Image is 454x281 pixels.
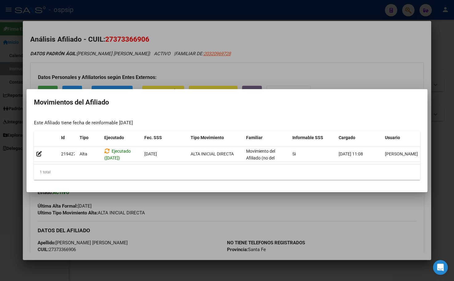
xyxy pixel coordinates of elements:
span: Alta [80,151,87,156]
datatable-header-cell: Cargado [336,131,382,144]
span: Tipo Movimiento [191,135,224,140]
span: [DATE] [144,151,157,156]
span: Fec. SSS [144,135,162,140]
span: [PERSON_NAME] [385,151,418,156]
span: Ejecutado ([DATE]) [104,149,131,161]
span: Usuario [385,135,400,140]
datatable-header-cell: Familiar [244,131,290,144]
datatable-header-cell: Informable SSS [290,131,336,144]
span: Movimiento del Afiliado (no del grupo) [246,149,275,168]
div: Open Intercom Messenger [433,260,448,275]
span: Informable SSS [292,135,323,140]
span: Tipo [80,135,89,140]
span: ALTA INICIAL DIRECTA [191,151,234,156]
datatable-header-cell: Tipo [77,131,102,144]
h2: Movimientos del Afiliado [34,97,420,108]
span: Id [61,135,65,140]
span: 219427 [61,151,76,156]
datatable-header-cell: Id [59,131,77,144]
datatable-header-cell: Ejecutado [102,131,142,144]
datatable-header-cell: Usuario [382,131,429,144]
span: Familiar [246,135,262,140]
div: Este Afiliado tiene fecha de reinformable [DATE] [34,119,420,126]
span: Cargado [339,135,355,140]
datatable-header-cell: Tipo Movimiento [188,131,244,144]
span: [DATE] 11:08 [339,151,363,156]
div: 1 total [34,164,420,180]
datatable-header-cell: Fec. SSS [142,131,188,144]
span: Si [292,151,296,156]
span: Ejecutado [104,135,124,140]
